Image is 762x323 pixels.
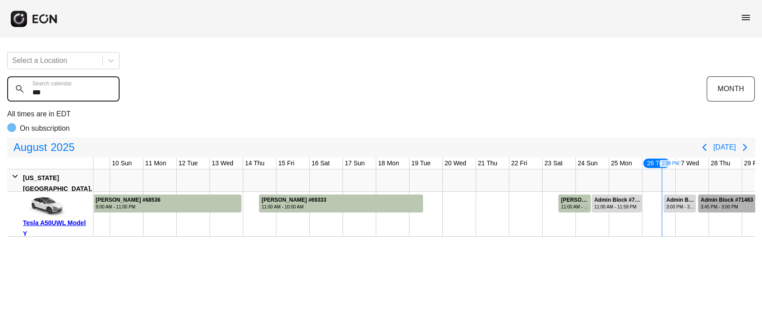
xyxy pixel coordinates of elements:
div: 3:00 PM - 3:00 PM [666,204,695,210]
div: 11:00 AM - 11:59 PM [594,204,641,210]
div: Rented for 1 days by Admin Block Current status is rental [663,192,696,212]
div: Rented for 5 days by William Levene Current status is completed [258,192,423,212]
div: Rented for 1 days by Jonathan Osei Current status is completed [558,192,591,212]
div: 18 Mon [376,158,401,169]
div: [PERSON_NAME] #68536 [96,197,160,204]
div: 11:00 AM - 11:00 AM [561,204,590,210]
p: All times are in EDT [7,109,755,119]
div: 17 Sun [343,158,366,169]
label: Search calendar [32,80,71,87]
button: MONTH [707,76,755,102]
span: August [12,138,49,156]
p: On subscription [20,123,70,134]
div: 19 Tue [410,158,432,169]
div: 24 Sun [576,158,599,169]
button: August2025 [8,138,80,156]
div: 15 Fri [276,158,296,169]
button: Previous page [695,138,713,156]
div: 11 Mon [143,158,168,169]
button: Next page [736,138,754,156]
div: 27 Wed [676,158,701,169]
div: 11:00 AM - 10:00 AM [262,204,326,210]
div: 23 Sat [543,158,564,169]
span: menu [740,12,751,23]
div: Admin Block #71233 [594,197,641,204]
div: [PERSON_NAME] #69275 [561,197,590,204]
div: Rented for 2 days by Admin Block Current status is rental [591,192,642,212]
div: Admin Block #71463 [701,197,753,204]
div: 20 Wed [443,158,468,169]
div: 10 Sun [110,158,134,169]
img: car [23,195,68,217]
div: [US_STATE][GEOGRAPHIC_DATA], [GEOGRAPHIC_DATA] [23,173,92,205]
div: 9:00 AM - 11:00 PM [96,204,160,210]
div: 26 Tue [642,158,671,169]
div: [PERSON_NAME] #69333 [262,197,326,204]
div: 28 Thu [709,158,732,169]
div: 3:45 PM - 3:00 PM [701,204,753,210]
div: 25 Mon [609,158,634,169]
div: 14 Thu [243,158,266,169]
div: Admin Block #71459 [666,197,695,204]
div: 13 Wed [210,158,235,169]
button: [DATE] [713,139,736,155]
div: 29 Fri [742,158,762,169]
span: 2025 [49,138,76,156]
div: Tesla A50UWL Model Y [23,217,90,239]
div: 16 Sat [310,158,331,169]
div: 22 Fri [509,158,529,169]
div: 21 Thu [476,158,499,169]
div: 12 Tue [177,158,200,169]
